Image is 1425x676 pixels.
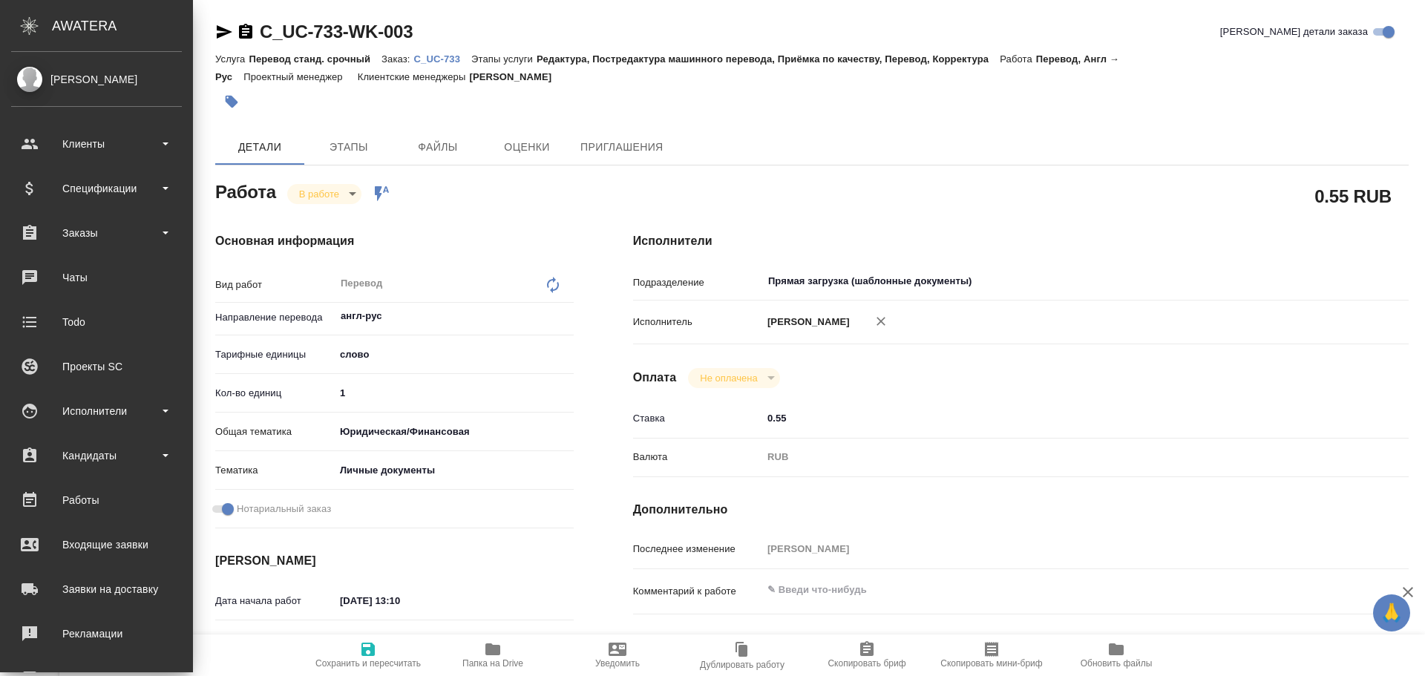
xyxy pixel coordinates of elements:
span: Этапы [313,138,384,157]
button: Скопировать мини-бриф [929,634,1054,676]
h2: 0.55 RUB [1314,183,1392,209]
a: Todo [4,303,189,341]
div: Todo [11,311,182,333]
button: Open [566,315,569,318]
div: Чаты [11,266,182,289]
a: Чаты [4,259,189,296]
span: Детали [224,138,295,157]
div: Личные документы [335,458,574,483]
input: Пустое поле [335,632,465,654]
button: Уведомить [555,634,680,676]
button: 🙏 [1373,594,1410,631]
button: Скопировать ссылку [237,23,255,41]
div: В работе [688,368,779,388]
div: Проекты SC [11,355,182,378]
a: Рекламации [4,615,189,652]
h4: [PERSON_NAME] [215,552,574,570]
span: Уведомить [595,658,640,669]
span: Сохранить и пересчитать [315,658,421,669]
button: Добавить тэг [215,85,248,118]
span: Скопировать бриф [828,658,905,669]
button: Дублировать работу [680,634,805,676]
p: Вид работ [215,278,335,292]
p: Подразделение [633,275,762,290]
div: Исполнители [11,400,182,422]
a: Проекты SC [4,348,189,385]
span: [PERSON_NAME] детали заказа [1220,24,1368,39]
span: 🙏 [1379,597,1404,629]
p: Перевод станд. срочный [249,53,381,65]
p: Исполнитель [633,315,762,329]
div: Клиенты [11,133,182,155]
button: Не оплачена [695,372,761,384]
div: [PERSON_NAME] [11,71,182,88]
button: Удалить исполнителя [865,305,897,338]
button: Обновить файлы [1054,634,1179,676]
input: ✎ Введи что-нибудь [335,382,574,404]
p: Общая тематика [215,424,335,439]
div: Рекламации [11,623,182,645]
p: Кол-во единиц [215,386,335,401]
h4: Дополнительно [633,501,1409,519]
p: [PERSON_NAME] [762,315,850,329]
p: Клиентские менеджеры [358,71,470,82]
span: Скопировать мини-бриф [940,658,1042,669]
p: Работа [1000,53,1036,65]
h4: Основная информация [215,232,574,250]
p: Тематика [215,463,335,478]
p: Направление перевода [215,310,335,325]
p: Услуга [215,53,249,65]
span: Файлы [402,138,474,157]
p: Проектный менеджер [243,71,346,82]
p: [PERSON_NAME] [469,71,563,82]
a: Заявки на доставку [4,571,189,608]
p: Этапы услуги [471,53,537,65]
h4: Оплата [633,369,677,387]
input: ✎ Введи что-нибудь [762,407,1344,429]
p: Валюта [633,450,762,465]
div: Спецификации [11,177,182,200]
button: Скопировать ссылку для ЯМессенджера [215,23,233,41]
a: Работы [4,482,189,519]
div: Юридическая/Финансовая [335,419,574,444]
p: Заказ: [381,53,413,65]
span: Папка на Drive [462,658,523,669]
h4: Исполнители [633,232,1409,250]
a: Входящие заявки [4,526,189,563]
button: В работе [295,188,344,200]
input: ✎ Введи что-нибудь [335,590,465,611]
p: Дата начала работ [215,594,335,608]
span: Нотариальный заказ [237,502,331,516]
div: В работе [287,184,361,204]
div: Заказы [11,222,182,244]
span: Оценки [491,138,563,157]
button: Папка на Drive [430,634,555,676]
div: RUB [762,444,1344,470]
button: Сохранить и пересчитать [306,634,430,676]
p: C_UC-733 [414,53,472,65]
p: Комментарий к работе [633,584,762,599]
a: C_UC-733 [414,52,472,65]
div: Заявки на доставку [11,578,182,600]
div: Входящие заявки [11,534,182,556]
div: Кандидаты [11,444,182,467]
input: Пустое поле [762,538,1344,559]
div: слово [335,342,574,367]
p: Последнее изменение [633,542,762,557]
p: Редактура, Постредактура машинного перевода, Приёмка по качеству, Перевод, Корректура [537,53,1000,65]
div: AWATERA [52,11,193,41]
button: Скопировать бриф [805,634,929,676]
span: Дублировать работу [700,660,784,670]
button: Open [1336,280,1339,283]
p: Тарифные единицы [215,347,335,362]
div: Работы [11,489,182,511]
span: Обновить файлы [1081,658,1153,669]
span: Приглашения [580,138,664,157]
p: Ставка [633,411,762,426]
a: C_UC-733-WK-003 [260,22,413,42]
h2: Работа [215,177,276,204]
